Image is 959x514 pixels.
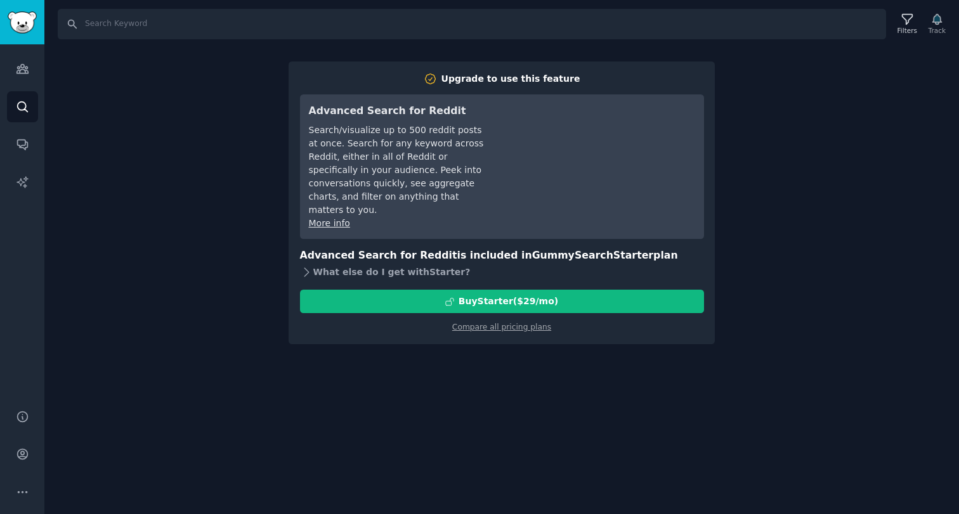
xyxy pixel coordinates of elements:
h3: Advanced Search for Reddit [309,103,487,119]
a: More info [309,218,350,228]
button: BuyStarter($29/mo) [300,290,704,313]
h3: Advanced Search for Reddit is included in plan [300,248,704,264]
div: Search/visualize up to 500 reddit posts at once. Search for any keyword across Reddit, either in ... [309,124,487,217]
iframe: YouTube video player [505,103,695,198]
div: Upgrade to use this feature [441,72,580,86]
div: Filters [897,26,917,35]
span: GummySearch Starter [532,249,653,261]
div: What else do I get with Starter ? [300,263,704,281]
input: Search Keyword [58,9,886,39]
img: GummySearch logo [8,11,37,34]
div: Buy Starter ($ 29 /mo ) [459,295,558,308]
a: Compare all pricing plans [452,323,551,331]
